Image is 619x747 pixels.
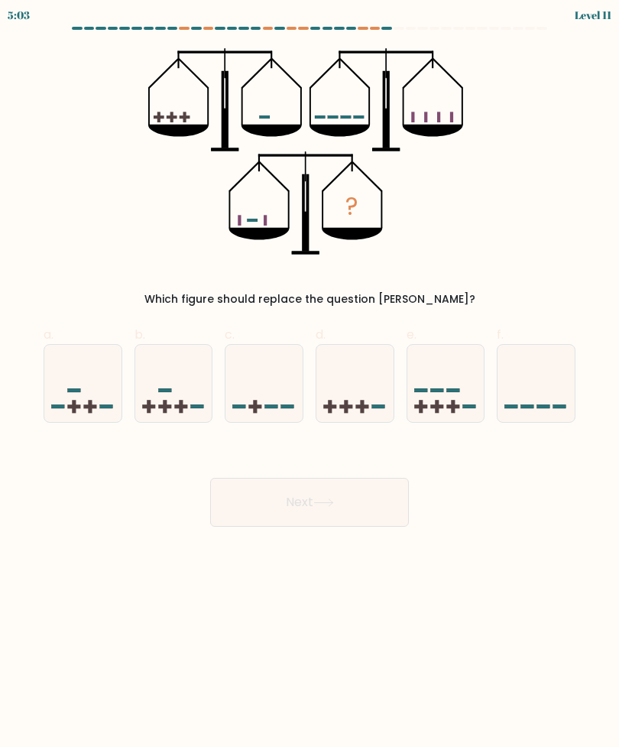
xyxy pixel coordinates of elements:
[497,326,504,343] span: f.
[8,7,30,23] div: 5:03
[134,326,145,343] span: b.
[210,478,409,527] button: Next
[53,291,566,307] div: Which figure should replace the question [PERSON_NAME]?
[316,326,326,343] span: d.
[225,326,235,343] span: c.
[407,326,416,343] span: e.
[44,326,53,343] span: a.
[345,190,358,223] tspan: ?
[575,7,611,23] div: Level 11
